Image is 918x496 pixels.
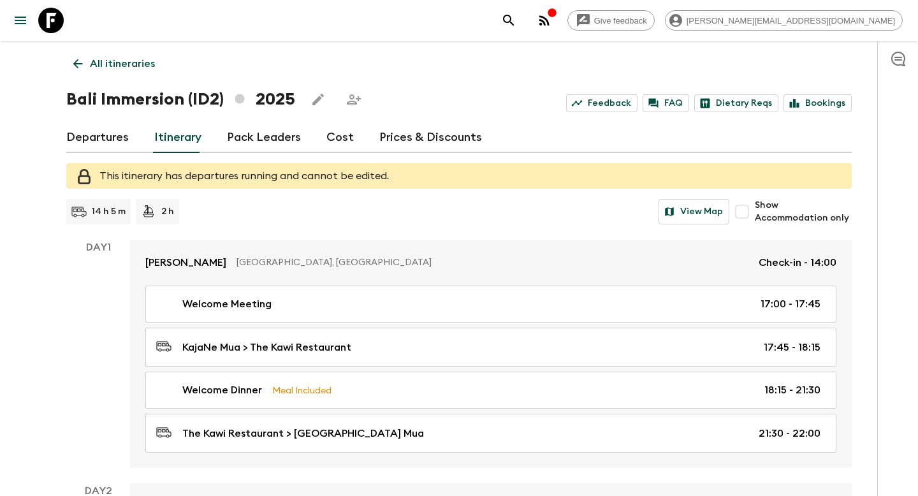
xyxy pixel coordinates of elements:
[643,94,689,112] a: FAQ
[145,328,836,367] a: KajaNe Mua > The Kawi Restaurant17:45 - 18:15
[764,383,820,398] p: 18:15 - 21:30
[659,199,729,224] button: View Map
[272,383,331,397] p: Meal Included
[145,255,226,270] p: [PERSON_NAME]
[66,122,129,153] a: Departures
[182,426,424,441] p: The Kawi Restaurant > [GEOGRAPHIC_DATA] Mua
[66,87,295,112] h1: Bali Immersion (ID2) 2025
[694,94,778,112] a: Dietary Reqs
[145,414,836,453] a: The Kawi Restaurant > [GEOGRAPHIC_DATA] Mua21:30 - 22:00
[759,255,836,270] p: Check-in - 14:00
[130,240,852,286] a: [PERSON_NAME][GEOGRAPHIC_DATA], [GEOGRAPHIC_DATA]Check-in - 14:00
[99,171,389,181] span: This itinerary has departures running and cannot be edited.
[237,256,748,269] p: [GEOGRAPHIC_DATA], [GEOGRAPHIC_DATA]
[227,122,301,153] a: Pack Leaders
[566,94,637,112] a: Feedback
[66,51,162,77] a: All itineraries
[90,56,155,71] p: All itineraries
[154,122,201,153] a: Itinerary
[326,122,354,153] a: Cost
[764,340,820,355] p: 17:45 - 18:15
[759,426,820,441] p: 21:30 - 22:00
[783,94,852,112] a: Bookings
[182,296,272,312] p: Welcome Meeting
[341,87,367,112] span: Share this itinerary
[761,296,820,312] p: 17:00 - 17:45
[161,205,174,218] p: 2 h
[8,8,33,33] button: menu
[305,87,331,112] button: Edit this itinerary
[145,286,836,323] a: Welcome Meeting17:00 - 17:45
[182,340,351,355] p: KajaNe Mua > The Kawi Restaurant
[587,16,654,26] span: Give feedback
[680,16,902,26] span: [PERSON_NAME][EMAIL_ADDRESS][DOMAIN_NAME]
[496,8,521,33] button: search adventures
[567,10,655,31] a: Give feedback
[755,199,852,224] span: Show Accommodation only
[92,205,126,218] p: 14 h 5 m
[665,10,903,31] div: [PERSON_NAME][EMAIL_ADDRESS][DOMAIN_NAME]
[379,122,482,153] a: Prices & Discounts
[145,372,836,409] a: Welcome DinnerMeal Included18:15 - 21:30
[66,240,130,255] p: Day 1
[182,383,262,398] p: Welcome Dinner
